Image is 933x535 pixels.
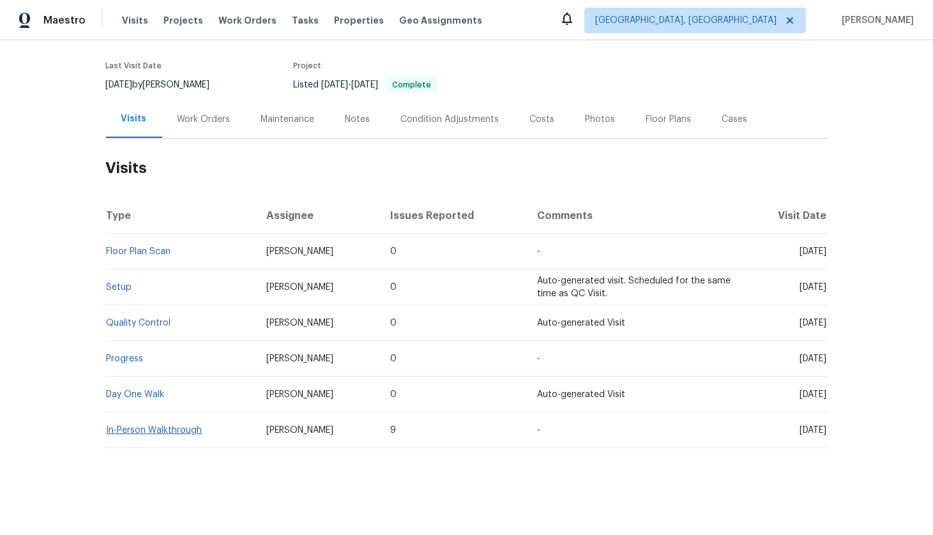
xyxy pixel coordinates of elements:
div: Photos [586,113,616,126]
span: [DATE] [800,319,827,328]
span: Auto-generated visit. Scheduled for the same time as QC Visit. [537,276,731,298]
div: Floor Plans [646,113,692,126]
th: Type [106,198,257,234]
th: Issues Reported [380,198,527,234]
a: Setup [107,283,132,292]
span: Projects [163,14,203,27]
span: 0 [390,283,397,292]
span: [DATE] [352,80,379,89]
th: Visit Date [743,198,827,234]
div: Notes [345,113,370,126]
span: Visits [122,14,148,27]
span: [GEOGRAPHIC_DATA], [GEOGRAPHIC_DATA] [595,14,777,27]
span: [DATE] [322,80,349,89]
span: 0 [390,319,397,328]
span: [DATE] [800,354,827,363]
span: Complete [388,81,437,89]
div: Work Orders [178,113,231,126]
span: 0 [390,390,397,399]
a: Day One Walk [107,390,165,399]
span: - [537,354,540,363]
a: Progress [107,354,144,363]
a: Quality Control [107,319,171,328]
span: Listed [294,80,438,89]
span: Auto-generated Visit [537,390,625,399]
span: - [322,80,379,89]
span: [PERSON_NAME] [266,426,333,435]
span: Work Orders [218,14,277,27]
div: Cases [722,113,748,126]
span: Properties [334,14,384,27]
h2: Visits [106,139,828,198]
span: [DATE] [800,247,827,256]
span: [DATE] [800,390,827,399]
div: Visits [121,112,147,125]
div: Maintenance [261,113,315,126]
span: Tasks [292,16,319,25]
span: Project [294,62,322,70]
span: [PERSON_NAME] [266,354,333,363]
span: Last Visit Date [106,62,162,70]
span: Maestro [43,14,86,27]
span: [PERSON_NAME] [266,247,333,256]
span: [DATE] [106,80,133,89]
span: - [537,426,540,435]
span: [PERSON_NAME] [266,319,333,328]
span: [DATE] [800,283,827,292]
span: Geo Assignments [399,14,482,27]
span: - [537,247,540,256]
span: [PERSON_NAME] [266,390,333,399]
th: Assignee [256,198,380,234]
span: 9 [390,426,396,435]
a: Floor Plan Scan [107,247,171,256]
span: 0 [390,247,397,256]
span: [PERSON_NAME] [266,283,333,292]
div: Condition Adjustments [401,113,499,126]
a: In-Person Walkthrough [107,426,202,435]
div: by [PERSON_NAME] [106,77,225,93]
div: Costs [530,113,555,126]
span: [DATE] [800,426,827,435]
span: [PERSON_NAME] [837,14,914,27]
span: 0 [390,354,397,363]
th: Comments [527,198,743,234]
span: Auto-generated Visit [537,319,625,328]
